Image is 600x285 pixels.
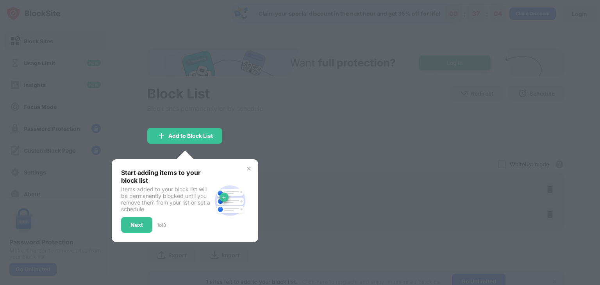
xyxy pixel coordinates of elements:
[157,222,166,228] div: 1 of 3
[121,169,211,184] div: Start adding items to your block list
[211,182,249,219] img: block-site.svg
[130,222,143,228] div: Next
[121,186,211,212] div: Items added to your block list will be permanently blocked until you remove them from your list o...
[246,166,252,172] img: x-button.svg
[168,133,213,139] div: Add to Block List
